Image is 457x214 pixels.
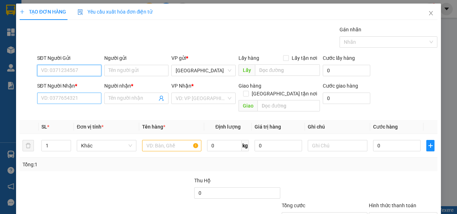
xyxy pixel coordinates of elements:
div: Người gửi [104,54,169,62]
div: SĐT Người Nhận [37,82,101,90]
div: VP gửi [171,54,236,62]
span: Lấy hàng [238,55,259,61]
div: Tổng: 1 [22,161,177,168]
span: Lấy [238,64,255,76]
span: Giao [238,100,257,111]
span: TẠO ĐƠN HÀNG [20,9,66,15]
span: Khác [81,140,132,151]
span: plus [427,143,434,148]
label: Cước giao hàng [323,83,358,89]
img: icon [77,9,83,15]
span: Tổng cước [282,203,305,208]
span: Định lượng [215,124,241,130]
button: Close [421,4,441,24]
span: close [428,10,434,16]
label: Hình thức thanh toán [369,203,416,208]
span: Giá trị hàng [255,124,281,130]
input: 0 [255,140,302,151]
span: plus [20,9,25,14]
span: Cước hàng [373,124,398,130]
span: VP Nhận [171,83,191,89]
span: [GEOGRAPHIC_DATA] tận nơi [249,90,320,98]
span: Sài Gòn [176,65,231,76]
span: Lấy tận nơi [289,54,320,62]
input: Ghi Chú [308,140,367,151]
input: Dọc đường [255,64,320,76]
span: Tên hàng [142,124,165,130]
span: Giao hàng [238,83,261,89]
input: VD: Bàn, Ghế [142,140,202,151]
th: Ghi chú [305,120,370,134]
input: Cước lấy hàng [323,65,370,76]
div: SĐT Người Gửi [37,54,101,62]
label: Gán nhãn [340,27,361,32]
span: Yêu cầu xuất hóa đơn điện tử [77,9,153,15]
div: Người nhận [104,82,169,90]
span: kg [242,140,249,151]
label: Cước lấy hàng [323,55,355,61]
button: plus [426,140,435,151]
input: Cước giao hàng [323,93,370,104]
span: Đơn vị tính [77,124,104,130]
span: SL [41,124,47,130]
button: delete [22,140,34,151]
span: user-add [159,95,164,101]
span: Thu Hộ [194,178,211,183]
input: Dọc đường [257,100,320,111]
